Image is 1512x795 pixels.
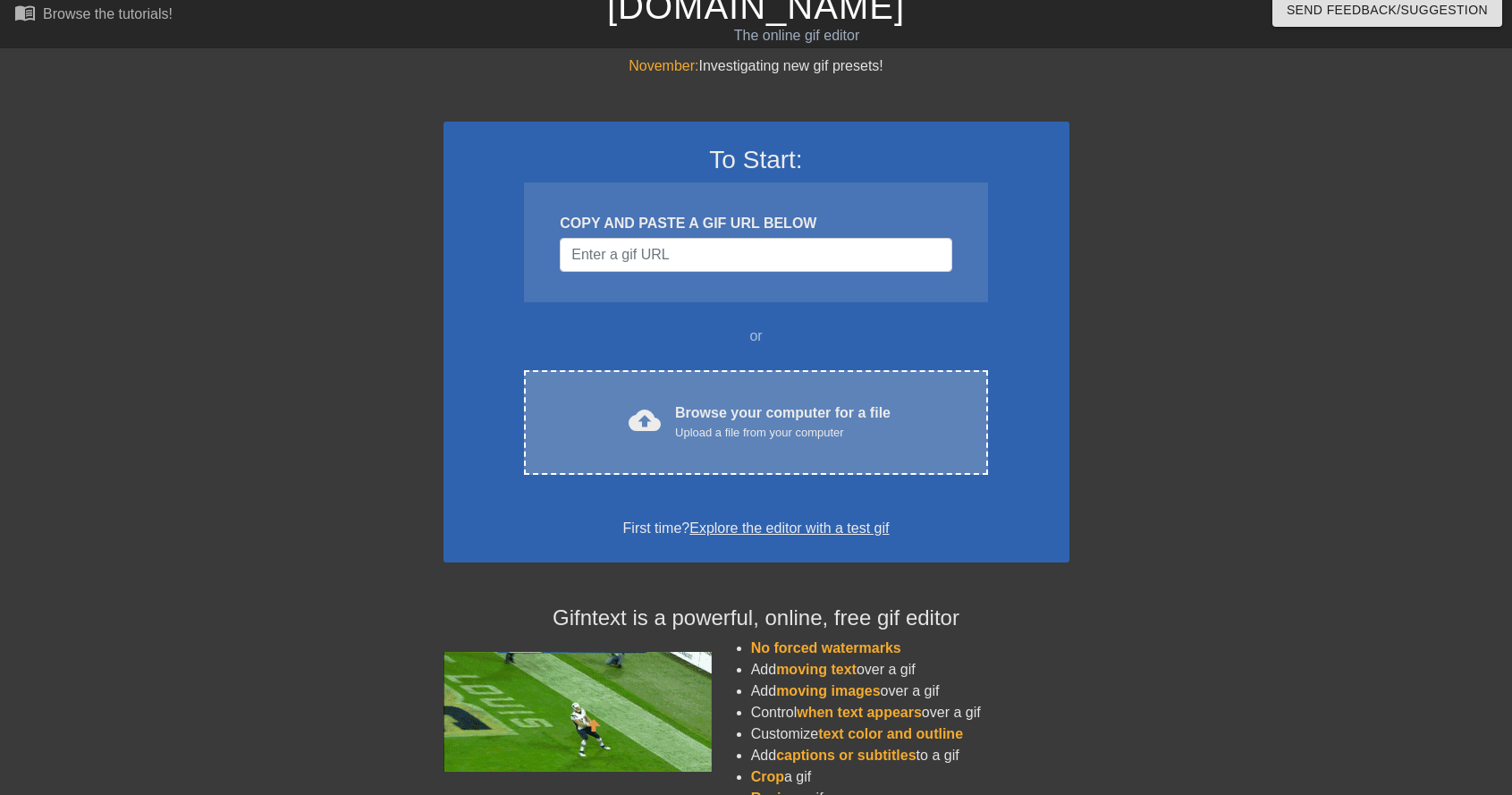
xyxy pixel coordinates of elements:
[751,766,1069,788] li: a gif
[797,705,922,720] span: when text appears
[776,683,880,698] span: moving images
[443,652,712,772] img: football_small.gif
[14,2,36,23] span: menu_book
[776,662,857,677] span: moving text
[776,748,916,763] span: captions or subtitles
[490,326,1023,347] div: or
[443,55,1069,77] div: Investigating new gif presets!
[629,404,661,436] span: cloud_upload
[560,238,951,272] input: Username
[751,681,1069,702] li: Add over a gif
[751,659,1069,681] li: Add over a gif
[14,2,173,30] a: Browse the tutorials!
[751,769,784,784] span: Crop
[675,424,891,442] div: Upload a file from your computer
[751,723,1069,745] li: Customize
[629,58,698,73] span: November:
[751,702,1069,723] li: Control over a gif
[443,605,1069,631] h4: Gifntext is a powerful, online, free gif editor
[675,402,891,442] div: Browse your computer for a file
[513,25,1081,47] div: The online gif editor
[689,520,889,536] a: Explore the editor with a test gif
[751,745,1069,766] li: Add to a gif
[43,6,173,21] div: Browse the tutorials!
[467,145,1046,175] h3: To Start:
[467,518,1046,539] div: First time?
[751,640,901,655] span: No forced watermarks
[818,726,963,741] span: text color and outline
[560,213,951,234] div: COPY AND PASTE A GIF URL BELOW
